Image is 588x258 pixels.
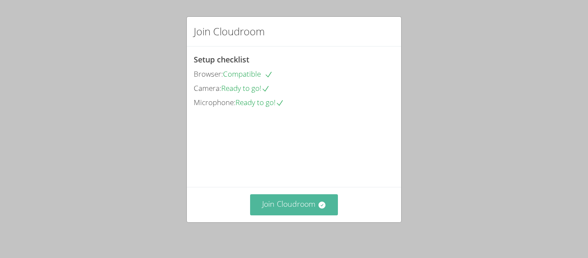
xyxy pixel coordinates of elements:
span: Microphone: [194,97,235,107]
span: Camera: [194,83,221,93]
span: Browser: [194,69,223,79]
span: Compatible [223,69,273,79]
span: Ready to go! [221,83,270,93]
button: Join Cloudroom [250,194,338,215]
span: Setup checklist [194,54,249,65]
span: Ready to go! [235,97,284,107]
h2: Join Cloudroom [194,24,265,39]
